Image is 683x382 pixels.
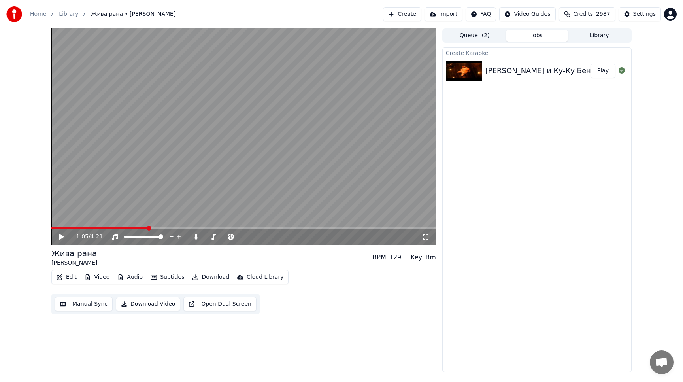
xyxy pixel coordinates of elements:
button: Credits2987 [559,7,615,21]
div: Bm [425,253,436,262]
span: Жива рана • [PERSON_NAME] [91,10,175,18]
a: Home [30,10,46,18]
button: Create [383,7,421,21]
nav: breadcrumb [30,10,175,18]
div: 129 [389,253,402,262]
span: 4:21 [91,233,103,241]
button: Jobs [506,30,568,42]
span: 1:05 [76,233,89,241]
button: Import [425,7,462,21]
button: Subtitles [147,272,187,283]
button: FAQ [466,7,496,21]
button: Play [591,64,615,78]
div: Key [411,253,422,262]
img: youka [6,6,22,22]
div: Create Karaoke [443,48,631,57]
div: Жива рана [51,248,97,259]
button: Video [81,272,113,283]
button: Edit [53,272,80,283]
button: Audio [114,272,146,283]
div: BPM [372,253,386,262]
button: Download Video [116,297,180,311]
div: [PERSON_NAME] [51,259,97,267]
a: Library [59,10,78,18]
span: Credits [574,10,593,18]
button: Download [189,272,232,283]
button: Settings [619,7,661,21]
div: Cloud Library [247,273,283,281]
div: Отворен чат [650,350,674,374]
span: 2987 [596,10,610,18]
div: Settings [633,10,656,18]
button: Video Guides [499,7,555,21]
div: [PERSON_NAME] и Ку-Ку Бенд - Жива рана [485,65,644,76]
button: Queue [443,30,506,42]
span: ( 2 ) [482,32,490,40]
div: / [76,233,95,241]
button: Manual Sync [55,297,113,311]
button: Library [568,30,630,42]
button: Open Dual Screen [183,297,257,311]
